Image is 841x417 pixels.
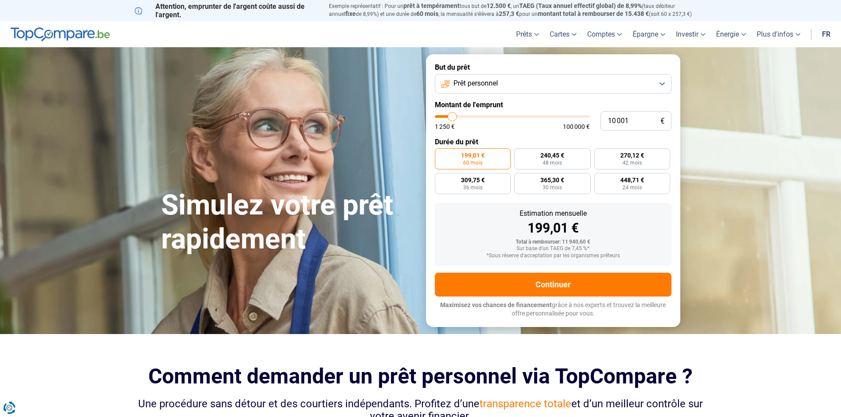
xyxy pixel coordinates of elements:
p: grâce à nos experts et trouvez la meilleure offre personnalisée pour vous. [435,301,671,318]
span: transparence totale [479,398,571,410]
label: But du prêt [435,63,671,71]
h2: Comment demander un prêt personnel via TopCompare ? [135,364,707,388]
button: Prêt personnel [435,74,671,94]
span: 12.500 € [486,2,511,9]
span: Prêt personnel [453,79,498,88]
span: 24 mois [622,185,642,190]
span: prêt à tempérament [404,2,460,9]
div: *Sous réserve d'acceptation par les organismes prêteurs [442,253,664,259]
a: Comptes [582,21,627,47]
span: 100 000 € [563,124,590,130]
span: montant total à rembourser de 15.438 € [538,10,649,17]
p: Attention, emprunter de l'argent coûte aussi de l'argent. [135,2,318,19]
span: 1 250 € [435,124,455,130]
span: 60 mois [463,160,483,165]
div: Sur base d'un TAEG de 7,45 %* [442,246,664,252]
span: 42 mois [622,160,642,165]
div: Estimation mensuelle [442,210,664,217]
span: fixe [345,10,356,17]
a: Énergie [711,21,751,47]
span: 240,45 € [540,152,564,158]
span: 270,12 € [620,152,644,158]
img: TopCompare [11,27,110,41]
h1: Simulez votre prêt rapidement [161,188,415,256]
span: 30 mois [543,185,562,190]
span: 36 mois [463,185,483,190]
div: 199,01 € [442,222,664,235]
span: 448,71 € [620,177,644,183]
label: Montant de l'emprunt [435,101,671,109]
a: fr [817,21,836,47]
a: Cartes [544,21,582,47]
span: 199,01 € [461,152,485,158]
span: € [660,117,664,125]
button: Continuer [435,273,671,297]
p: Exemple représentatif : Pour un tous but de , un (taux débiteur annuel de 8,99%) et une durée de ... [329,2,707,18]
span: 309,75 € [461,177,485,183]
a: Investir [671,21,711,47]
span: 365,30 € [540,177,564,183]
span: 60 mois [416,10,438,17]
span: 257,3 € [499,10,519,17]
a: Plus d'infos [751,21,806,47]
a: Épargne [627,21,671,47]
div: Total à rembourser: 11 940,60 € [442,239,664,245]
span: TAEG (Taux annuel effectif global) de 8,99% [519,2,642,9]
a: Prêts [511,21,544,47]
span: 48 mois [543,160,562,165]
span: Maximisez vos chances de financement [440,301,552,308]
label: Durée du prêt [435,138,671,146]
